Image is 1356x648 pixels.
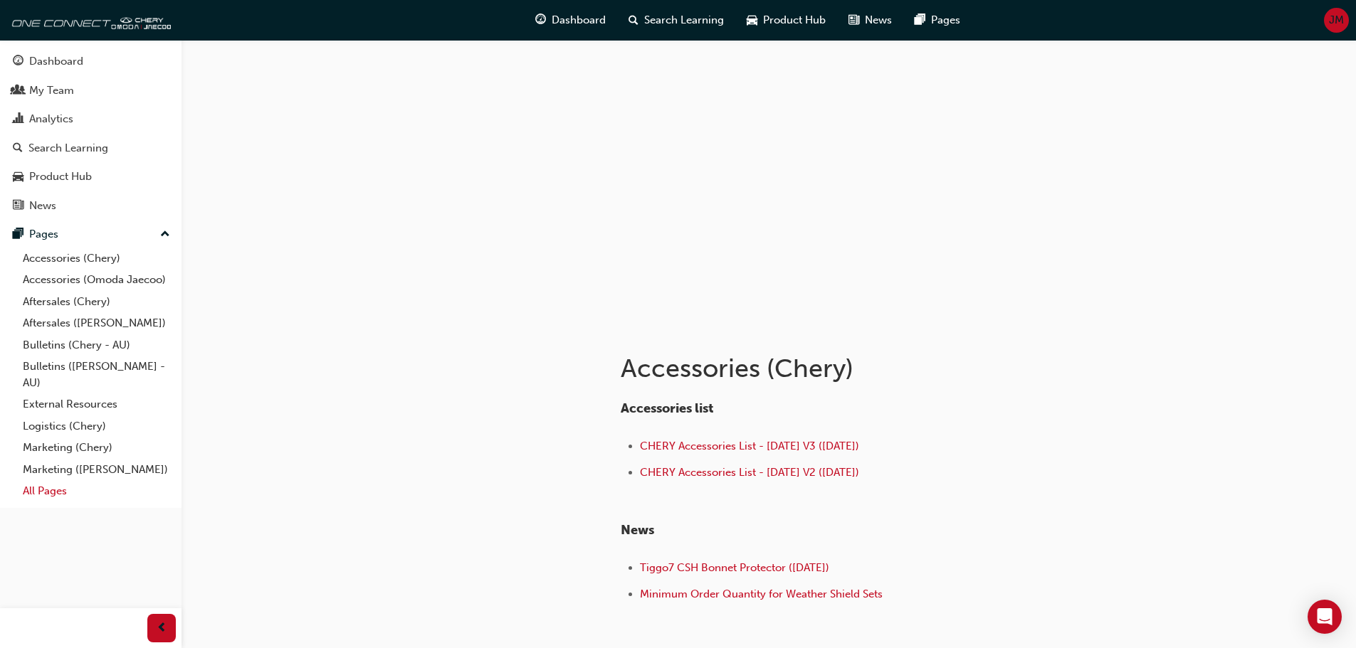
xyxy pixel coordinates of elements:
[629,11,638,29] span: search-icon
[17,269,176,291] a: Accessories (Omoda Jaecoo)
[17,480,176,502] a: All Pages
[915,11,925,29] span: pages-icon
[837,6,903,35] a: news-iconNews
[763,12,826,28] span: Product Hub
[6,48,176,75] a: Dashboard
[848,11,859,29] span: news-icon
[1324,8,1349,33] button: JM
[931,12,960,28] span: Pages
[7,6,171,34] img: oneconnect
[17,356,176,393] a: Bulletins ([PERSON_NAME] - AU)
[28,140,108,156] div: Search Learning
[552,12,606,28] span: Dashboard
[13,228,23,241] span: pages-icon
[621,400,713,416] span: Accessories list
[13,142,23,155] span: search-icon
[13,55,23,68] span: guage-icon
[29,83,74,99] div: My Team
[903,6,972,35] a: pages-iconPages
[6,106,176,132] a: Analytics
[644,12,724,28] span: Search Learning
[1329,12,1344,28] span: JM
[6,46,176,221] button: DashboardMy TeamAnalyticsSearch LearningProduct HubNews
[29,169,92,185] div: Product Hub
[617,6,735,35] a: search-iconSearch Learning
[535,11,546,29] span: guage-icon
[29,111,73,127] div: Analytics
[621,522,654,538] span: News
[640,588,883,600] a: Minimum Order Quantity for Weather Shield Sets
[13,171,23,184] span: car-icon
[621,353,1088,384] h1: Accessories (Chery)
[17,312,176,334] a: Aftersales ([PERSON_NAME])
[735,6,837,35] a: car-iconProduct Hub
[17,415,176,437] a: Logistics (Chery)
[6,193,176,219] a: News
[13,85,23,97] span: people-icon
[6,78,176,104] a: My Team
[29,226,58,243] div: Pages
[1308,600,1342,634] div: Open Intercom Messenger
[17,437,176,459] a: Marketing (Chery)
[17,334,176,356] a: Bulletins (Chery - AU)
[13,200,23,213] span: news-icon
[524,6,617,35] a: guage-iconDashboard
[865,12,892,28] span: News
[6,221,176,248] button: Pages
[6,164,176,190] a: Product Hub
[29,198,56,214] div: News
[747,11,757,29] span: car-icon
[29,53,83,70] div: Dashboard
[17,393,176,415] a: External Resources
[6,135,176,161] a: Search Learning
[160,225,170,244] span: up-icon
[640,561,829,574] a: Tiggo7 CSH Bonnet Protector ([DATE])
[640,466,859,479] a: CHERY Accessories List - [DATE] V2 ([DATE])
[640,440,859,452] a: CHERY Accessories List - [DATE] V3 ([DATE])
[157,620,167,637] span: prev-icon
[17,248,176,270] a: Accessories (Chery)
[17,459,176,481] a: Marketing ([PERSON_NAME])
[17,291,176,313] a: Aftersales (Chery)
[13,113,23,126] span: chart-icon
